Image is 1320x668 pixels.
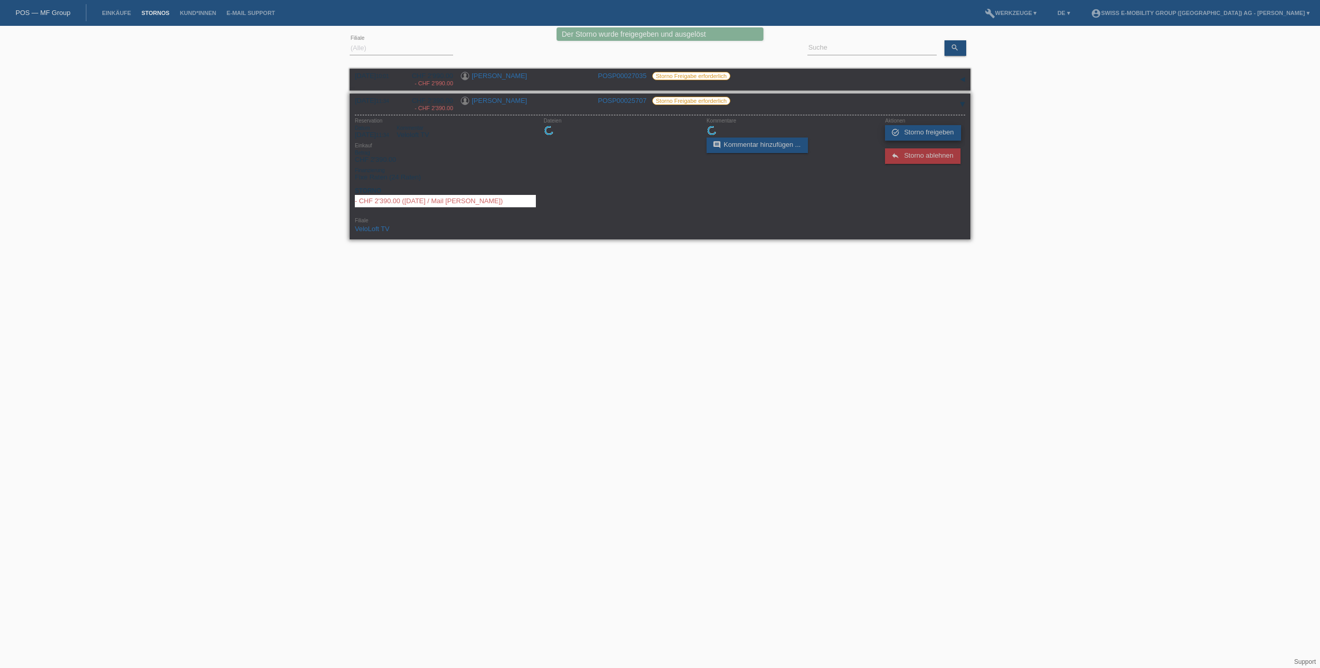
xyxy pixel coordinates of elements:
img: loading_inline_small.gif [544,125,554,136]
div: Reservation [355,118,536,124]
div: Betrag [355,150,396,156]
div: Einkauf [355,143,536,148]
a: account_circleSwiss E-Mobility Group ([GEOGRAPHIC_DATA]) AG - [PERSON_NAME] ▾ [1086,10,1315,16]
a: [PERSON_NAME] [472,72,527,80]
i: comment [713,141,721,149]
div: Dateien [544,118,699,124]
div: Filiale [355,218,536,223]
a: search [944,40,966,56]
span: Storno freigeben [904,128,954,136]
i: reply [891,151,899,160]
span: 10:01 [376,73,389,79]
i: build [985,8,995,19]
label: Storno Freigabe erforderlich [652,97,730,105]
span: 11:34 [376,98,389,104]
div: [DATE] [355,125,389,139]
div: Kommentar [397,125,429,131]
a: Support [1294,658,1316,665]
div: auf-/zuklappen [955,72,970,87]
div: 04.09.2025 / Mail von Vera [404,105,453,111]
div: 04.09.2025 / Kunde möchte die Bestellung doch nicht [404,80,453,86]
a: buildWerkzeuge ▾ [980,10,1042,16]
div: [DATE] [355,97,396,104]
div: Veloloft TV [397,125,429,139]
div: Datum [355,125,389,131]
h3: Storno [355,187,536,195]
i: search [951,43,959,52]
a: DE ▾ [1052,10,1075,16]
div: auf-/zuklappen [955,97,970,112]
div: Finanzierung [355,168,536,173]
div: Der Storno wurde freigegeben und ausgelöst [557,27,763,41]
a: Einkäufe [97,10,136,16]
a: [PERSON_NAME] [472,97,527,104]
div: CHF 2'390.00 [355,150,396,163]
span: 11:34 [376,132,389,138]
a: commentKommentar hinzufügen ... [707,138,808,153]
a: POS — MF Group [16,9,70,17]
div: Fixe Raten (24 Raten) [355,168,536,181]
div: - CHF 2'390.00 ([DATE] / Mail [PERSON_NAME]) [355,197,536,205]
a: Stornos [136,10,174,16]
span: Storno ablehnen [904,151,953,159]
a: POSP00027035 [598,72,647,80]
i: account_circle [1091,8,1101,19]
i: task_alt [891,128,899,136]
div: CHF 2'390.00 [404,97,453,112]
a: POSP00025707 [598,97,647,104]
label: Storno Freigabe erforderlich [652,72,730,80]
a: task_alt Storno freigeben [885,125,961,141]
div: CHF 2'990.00 [404,72,453,87]
div: Kommentare [707,118,862,124]
div: Aktionen [885,118,965,124]
div: [DATE] [355,72,396,80]
a: reply Storno ablehnen [885,148,961,164]
a: VeloLoft TV [355,225,389,233]
img: loading_inline_small.gif [707,125,717,136]
a: E-Mail Support [221,10,280,16]
a: Kund*innen [175,10,221,16]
